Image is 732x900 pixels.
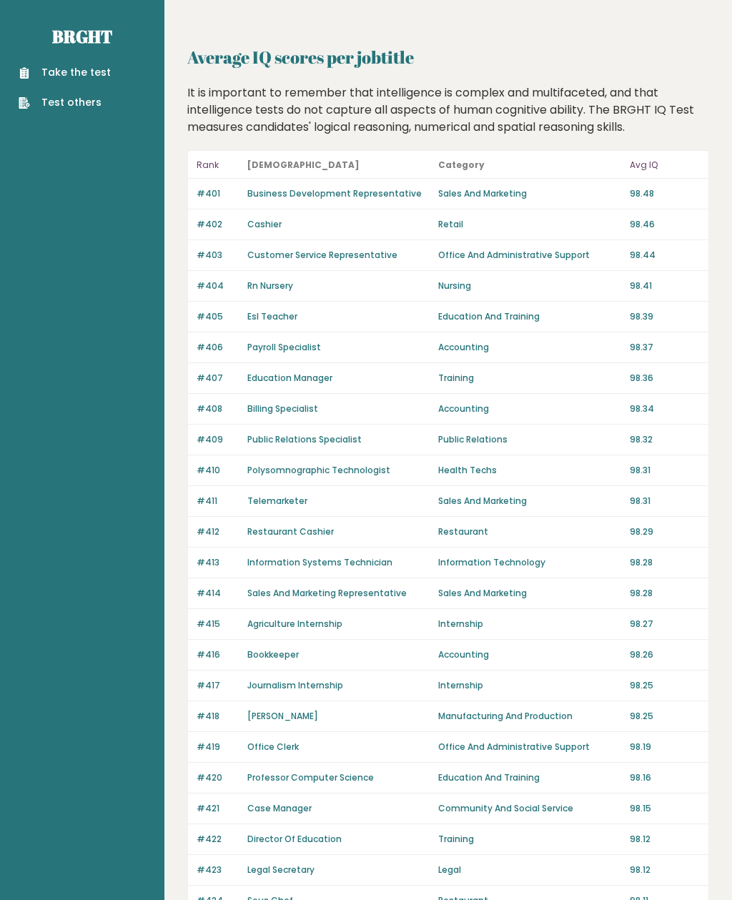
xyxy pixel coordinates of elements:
p: #423 [197,864,239,876]
p: #421 [197,802,239,815]
p: Avg IQ [630,157,700,174]
p: #410 [197,464,239,477]
p: #401 [197,187,239,200]
p: #409 [197,433,239,446]
p: 98.31 [630,464,700,477]
p: 98.39 [630,310,700,323]
p: 98.16 [630,771,700,784]
a: Cashier [247,218,282,230]
p: #414 [197,587,239,600]
a: Office Clerk [247,741,299,753]
p: Public Relations [438,433,620,446]
p: #413 [197,556,239,569]
p: #403 [197,249,239,262]
p: #405 [197,310,239,323]
p: Legal [438,864,620,876]
p: #411 [197,495,239,508]
a: Journalism Internship [247,679,343,691]
p: 98.12 [630,864,700,876]
p: #417 [197,679,239,692]
a: Payroll Specialist [247,341,321,353]
a: Take the test [19,65,111,80]
p: #408 [197,402,239,415]
p: Internship [438,618,620,631]
p: Office And Administrative Support [438,249,620,262]
p: 98.28 [630,587,700,600]
a: Director Of Education [247,833,342,845]
p: #415 [197,618,239,631]
b: Category [438,159,485,171]
p: #416 [197,648,239,661]
p: 98.27 [630,618,700,631]
a: Test others [19,95,111,110]
p: Restaurant [438,525,620,538]
p: #412 [197,525,239,538]
p: #404 [197,280,239,292]
p: 98.36 [630,372,700,385]
a: Brght [52,25,112,48]
p: #422 [197,833,239,846]
p: #406 [197,341,239,354]
p: Manufacturing And Production [438,710,620,723]
p: Training [438,372,620,385]
p: 98.19 [630,741,700,753]
p: 98.15 [630,802,700,815]
a: Telemarketer [247,495,307,507]
p: 98.25 [630,710,700,723]
a: Restaurant Cashier [247,525,334,538]
p: Sales And Marketing [438,587,620,600]
p: #420 [197,771,239,784]
p: 98.12 [630,833,700,846]
p: Accounting [438,402,620,415]
p: 98.44 [630,249,700,262]
a: Customer Service Representative [247,249,397,261]
p: Training [438,833,620,846]
a: Business Development Representative [247,187,422,199]
p: Sales And Marketing [438,495,620,508]
a: Case Manager [247,802,312,814]
p: Education And Training [438,310,620,323]
p: #407 [197,372,239,385]
p: Information Technology [438,556,620,569]
p: 98.28 [630,556,700,569]
p: #419 [197,741,239,753]
p: Education And Training [438,771,620,784]
h2: Average IQ scores per jobtitle [187,44,709,70]
p: Community And Social Service [438,802,620,815]
p: Health Techs [438,464,620,477]
p: 98.25 [630,679,700,692]
a: Polysomnographic Technologist [247,464,390,476]
p: 98.32 [630,433,700,446]
p: Internship [438,679,620,692]
p: #402 [197,218,239,231]
p: 98.37 [630,341,700,354]
p: Sales And Marketing [438,187,620,200]
a: [PERSON_NAME] [247,710,318,722]
p: Accounting [438,648,620,661]
b: [DEMOGRAPHIC_DATA] [247,159,360,171]
a: Legal Secretary [247,864,315,876]
a: Bookkeeper [247,648,299,661]
p: #418 [197,710,239,723]
p: 98.41 [630,280,700,292]
p: Office And Administrative Support [438,741,620,753]
a: Professor Computer Science [247,771,374,783]
a: Sales And Marketing Representative [247,587,407,599]
p: Rank [197,157,239,174]
a: Rn Nursery [247,280,293,292]
div: It is important to remember that intelligence is complex and multifaceted, and that intelligence ... [182,84,715,136]
p: 98.48 [630,187,700,200]
p: 98.34 [630,402,700,415]
p: Accounting [438,341,620,354]
p: 98.29 [630,525,700,538]
p: 98.26 [630,648,700,661]
a: Information Systems Technician [247,556,392,568]
p: 98.46 [630,218,700,231]
a: Esl Teacher [247,310,297,322]
p: 98.31 [630,495,700,508]
a: Billing Specialist [247,402,318,415]
p: Retail [438,218,620,231]
p: Nursing [438,280,620,292]
a: Agriculture Internship [247,618,342,630]
a: Public Relations Specialist [247,433,362,445]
